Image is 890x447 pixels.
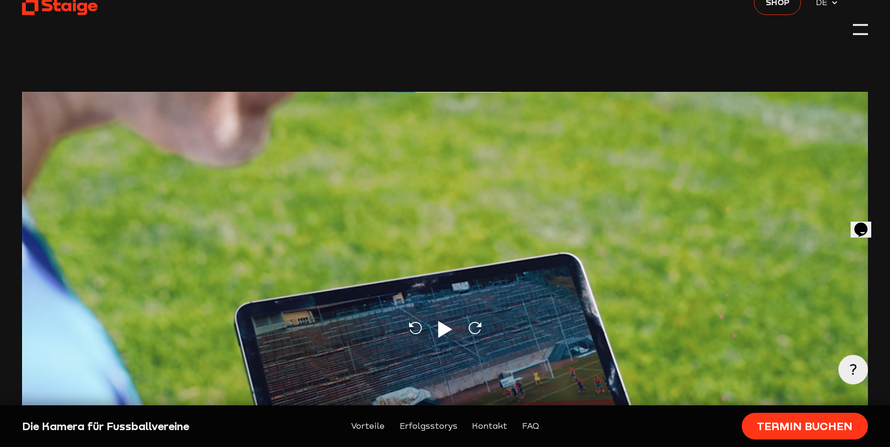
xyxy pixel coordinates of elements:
[851,209,881,238] iframe: chat widget
[351,420,385,433] a: Vorteile
[472,420,507,433] a: Kontakt
[22,419,225,433] div: Die Kamera für Fussballvereine
[522,420,539,433] a: FAQ
[742,413,868,440] a: Termin buchen
[400,420,457,433] a: Erfolgsstorys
